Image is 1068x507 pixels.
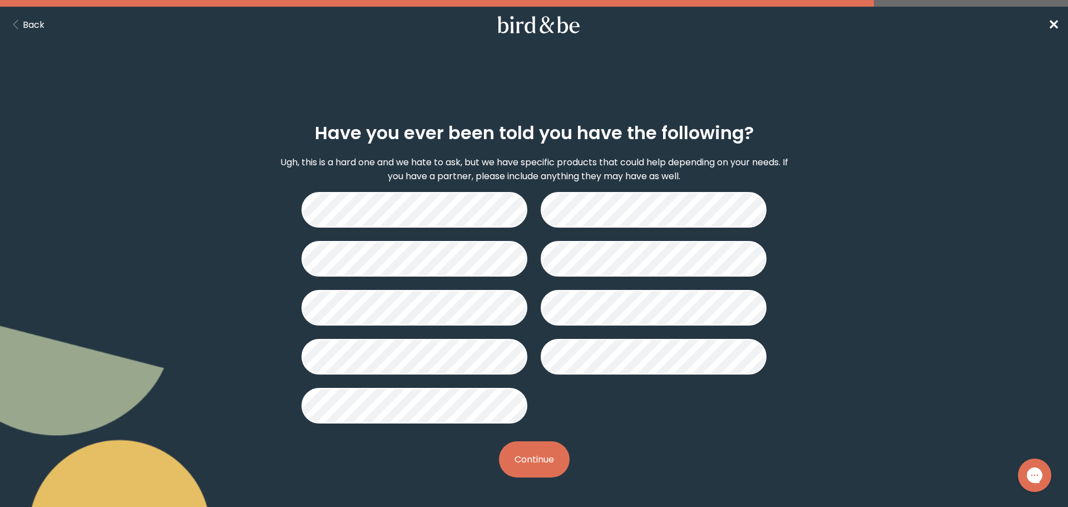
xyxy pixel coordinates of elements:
[1048,15,1059,35] a: ✕
[276,155,792,183] p: Ugh, this is a hard one and we hate to ask, but we have specific products that could help dependi...
[499,441,570,478] button: Continue
[1012,455,1057,496] iframe: Gorgias live chat messenger
[315,120,754,146] h2: Have you ever been told you have the following?
[1048,16,1059,34] span: ✕
[9,18,44,32] button: Back Button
